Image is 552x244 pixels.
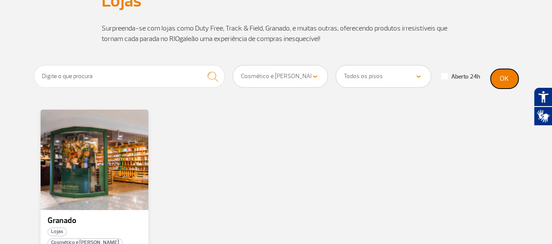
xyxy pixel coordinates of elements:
span: Lojas [48,227,67,236]
p: Surpreenda-se com lojas como Duty Free, Track & Field, Granado, e muitas outras, oferecendo produ... [102,23,451,44]
button: OK [490,69,518,89]
p: Granado [48,217,142,225]
div: Plugin de acessibilidade da Hand Talk. [534,87,552,126]
button: Abrir recursos assistivos. [534,87,552,107]
label: Aberto 24h [441,73,480,81]
input: Digite o que procura [34,65,225,88]
button: Abrir tradutor de língua de sinais. [534,107,552,126]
